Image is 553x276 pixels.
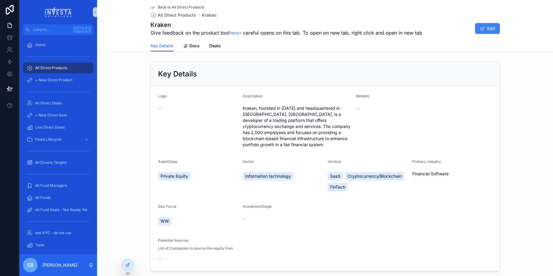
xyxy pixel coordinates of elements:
[23,240,93,251] a: Tools
[160,218,169,224] span: WW
[243,216,246,222] span: --
[23,98,93,109] a: All Direct Deals
[23,110,93,121] a: + New Direct Deal
[35,231,71,235] span: test KYC - do not use
[35,66,67,70] span: All Direct Products
[35,101,62,106] span: All Direct Deals
[23,157,93,168] a: All Directs Targets
[23,62,93,73] a: All Direct Products
[348,173,402,179] span: Cryptocurrency/Blockchain
[150,40,174,52] a: Key Details
[158,204,176,209] span: Geo Focus
[245,173,291,179] span: Information technology
[150,43,174,49] span: Key Details
[150,21,422,29] h1: Kraken
[330,184,345,190] span: FinTech
[243,94,262,98] span: Description
[23,192,93,203] a: All Funds
[73,27,84,33] span: Ctrl
[243,204,272,209] span: InvestmentStage
[23,227,93,238] a: test KYC - do not use
[150,29,422,36] span: Give feedback on the product tool - careful opens on this tab. To open on new tab, right click an...
[35,195,51,200] span: All Funds
[23,134,93,145] a: Deals Lifecycle
[35,183,67,188] span: All Fund Managers
[86,27,90,32] span: K
[35,113,67,118] span: + New Direct Deal
[183,40,200,52] a: Docs
[158,246,233,251] span: List of Companies to source this equity from
[412,159,441,164] span: Primary Industry
[209,43,221,49] span: Deals
[243,159,254,164] span: Sector
[35,160,67,165] span: All Directs Targets
[158,105,162,111] span: --
[45,7,72,17] img: App logo
[158,5,204,10] span: Back to All Direct Products
[35,42,46,47] span: Home
[35,78,72,82] span: + New Direct Product
[243,105,351,148] span: Kraken, founded in [DATE] and headquartered in [GEOGRAPHIC_DATA], [GEOGRAPHIC_DATA], is a develop...
[158,256,162,262] span: --
[150,5,204,10] a: Back to All Direct Products
[23,122,93,133] a: Live Direct Deals
[209,40,221,52] a: Deals
[356,94,369,98] span: Website
[42,262,77,268] p: [PERSON_NAME]
[158,159,177,164] span: AssetClass
[35,207,87,212] span: All Fund Deals - Not Ready Yet
[189,43,200,49] span: Docs
[35,243,44,247] span: Tools
[412,171,449,177] span: Financial Software
[23,39,93,50] a: Home
[158,238,188,243] span: Potential Sources
[158,94,167,98] span: Logo
[160,173,188,179] span: Private Equity
[475,23,500,34] button: Edit
[23,24,93,35] button: Jump to...CtrlK
[19,35,97,254] div: scrollable content
[202,12,216,18] a: Kraken
[27,261,34,269] span: EB
[356,105,359,111] span: --
[35,137,62,142] span: Deals Lifecycle
[35,125,65,130] span: Live Direct Deals
[328,159,341,164] span: Vertical
[150,12,196,18] a: All Direct Products
[158,12,196,18] span: All Direct Products
[158,69,197,79] h2: Key Details
[330,173,340,179] span: SaaS
[229,30,239,36] a: here
[32,27,71,32] span: Jump to...
[23,204,93,215] a: All Fund Deals - Not Ready Yet
[23,75,93,86] a: + New Direct Product
[23,180,93,191] a: All Fund Managers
